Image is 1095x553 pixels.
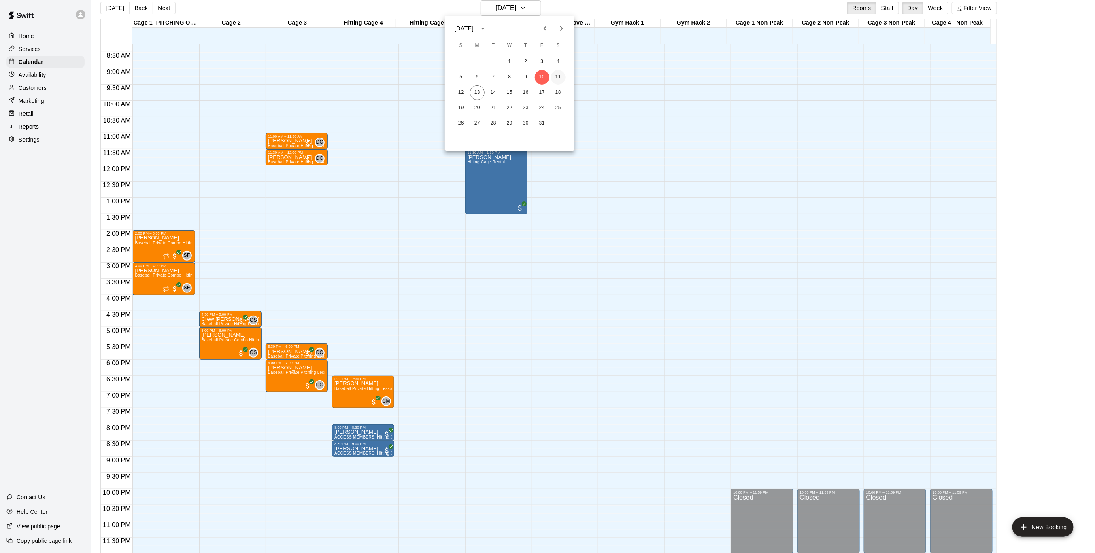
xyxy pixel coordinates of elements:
[454,38,468,54] span: Sunday
[519,85,533,100] button: 16
[519,116,533,131] button: 30
[454,116,468,131] button: 26
[535,70,549,85] button: 10
[537,20,553,36] button: Previous month
[470,116,485,131] button: 27
[551,85,566,100] button: 18
[486,101,501,115] button: 21
[551,55,566,69] button: 4
[535,85,549,100] button: 17
[502,38,517,54] span: Wednesday
[535,38,549,54] span: Friday
[486,70,501,85] button: 7
[553,20,570,36] button: Next month
[535,55,549,69] button: 3
[535,116,549,131] button: 31
[470,101,485,115] button: 20
[502,55,517,69] button: 1
[455,24,474,33] div: [DATE]
[502,85,517,100] button: 15
[502,116,517,131] button: 29
[551,38,566,54] span: Saturday
[454,70,468,85] button: 5
[551,101,566,115] button: 25
[454,101,468,115] button: 19
[551,70,566,85] button: 11
[519,101,533,115] button: 23
[454,85,468,100] button: 12
[470,38,485,54] span: Monday
[486,38,501,54] span: Tuesday
[535,101,549,115] button: 24
[519,38,533,54] span: Thursday
[476,21,490,35] button: calendar view is open, switch to year view
[519,70,533,85] button: 9
[502,101,517,115] button: 22
[502,70,517,85] button: 8
[486,116,501,131] button: 28
[486,85,501,100] button: 14
[470,70,485,85] button: 6
[470,85,485,100] button: 13
[519,55,533,69] button: 2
